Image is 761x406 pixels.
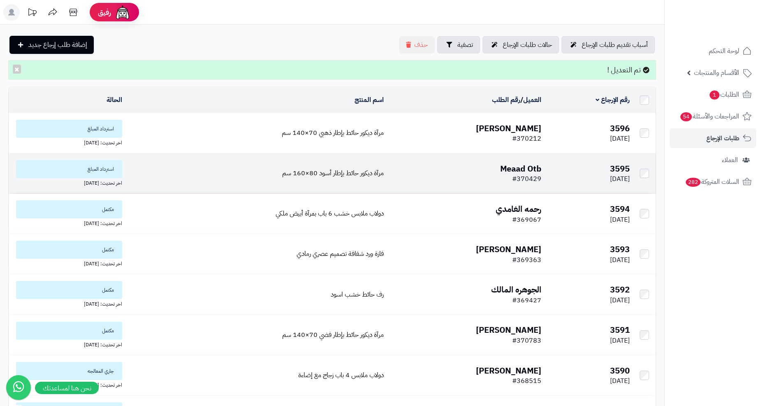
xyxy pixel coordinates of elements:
span: [DATE] [610,134,630,144]
b: Meaad Otb [500,162,541,175]
a: اسم المنتج [355,95,384,105]
div: تم التعديل ! [8,60,656,80]
span: مكتمل [16,200,122,218]
b: 3596 [610,122,630,135]
a: رقم الإرجاع [596,95,630,105]
span: [DATE] [610,174,630,184]
a: الطلبات1 [670,85,756,104]
a: السلات المتروكة282 [670,172,756,192]
span: مكتمل [16,322,122,340]
img: logo-2.png [705,23,753,40]
a: حالات طلبات الإرجاع [483,36,559,53]
span: المراجعات والأسئلة [680,111,739,122]
span: أسباب تقديم طلبات الإرجاع [582,40,648,50]
span: السلات المتروكة [685,176,739,188]
td: / [387,88,544,113]
div: اخر تحديث: [DATE] [12,259,122,267]
span: جاري المعالجه [16,362,122,380]
a: مرآة ديكور حائط بإطار فضي 70×140 سم [282,330,384,340]
span: [DATE] [610,215,630,225]
span: #368515 [512,376,541,386]
b: 3593 [610,243,630,255]
div: اخر تحديث: [DATE] [12,178,122,187]
div: اخر تحديث: [DATE] [12,299,122,308]
div: اخر تحديث: [DATE] [12,340,122,348]
b: 3594 [610,203,630,215]
a: العملاء [670,150,756,170]
span: الطلبات [709,89,739,100]
b: 3595 [610,162,630,175]
a: دولاب ملابس خشب 6 باب بمرآة أبيض ملكي [276,209,384,218]
a: دولاب ملابس 4 باب زجاج مع إضاءة [298,370,384,380]
a: طلبات الإرجاع [670,128,756,148]
a: تحديثات المنصة [22,4,42,23]
span: #370212 [512,134,541,144]
span: #370783 [512,336,541,346]
a: لوحة التحكم [670,41,756,61]
span: مكتمل [16,241,122,259]
img: ai-face.png [114,4,131,21]
b: [PERSON_NAME] [476,122,541,135]
b: [PERSON_NAME] [476,243,541,255]
span: #369067 [512,215,541,225]
a: فازة ورد شفافة تصميم عصري رمادي [297,249,384,259]
span: [DATE] [610,295,630,305]
b: رحمه الغامدي [496,203,541,215]
button: حذف [399,36,435,53]
div: اخر تحديث: [DATE] [12,380,122,389]
span: الأقسام والمنتجات [694,67,739,79]
a: مرآة ديكور حائط بإطار ذهبي 70×140 سم [282,128,384,138]
span: #370429 [512,174,541,184]
a: المراجعات والأسئلة54 [670,107,756,126]
span: العملاء [722,154,738,166]
b: الجوهره المالك [491,283,541,296]
b: [PERSON_NAME] [476,324,541,336]
span: 282 [686,178,701,187]
b: 3592 [610,283,630,296]
span: #369427 [512,295,541,305]
a: رقم الطلب [492,95,520,105]
span: تصفية [457,40,473,50]
a: أسباب تقديم طلبات الإرجاع [561,36,655,53]
span: [DATE] [610,255,630,265]
span: لوحة التحكم [709,45,739,57]
span: رفيق [98,7,111,17]
span: 54 [680,112,692,121]
a: رف حائط خشب اسود [331,290,384,299]
button: تصفية [437,36,480,53]
span: طلبات الإرجاع [706,132,739,144]
b: 3590 [610,364,630,377]
a: إضافة طلب إرجاع جديد [9,36,94,54]
span: #369363 [512,255,541,265]
b: 3591 [610,324,630,336]
span: حذف [414,40,428,50]
div: اخر تحديث: [DATE] [12,218,122,227]
b: [PERSON_NAME] [476,364,541,377]
a: العميل [523,95,541,105]
a: مرآة ديكور حائط بإطار أسود 80×160 سم [282,168,384,178]
span: [DATE] [610,376,630,386]
span: استرداد المبلغ [16,120,122,138]
div: اخر تحديث: [DATE] [12,138,122,146]
span: استرداد المبلغ [16,160,122,178]
span: مكتمل [16,281,122,299]
span: [DATE] [610,336,630,346]
span: إضافة طلب إرجاع جديد [28,40,87,50]
button: × [13,65,21,74]
span: حالات طلبات الإرجاع [503,40,552,50]
span: 1 [710,90,719,100]
a: الحالة [107,95,122,105]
